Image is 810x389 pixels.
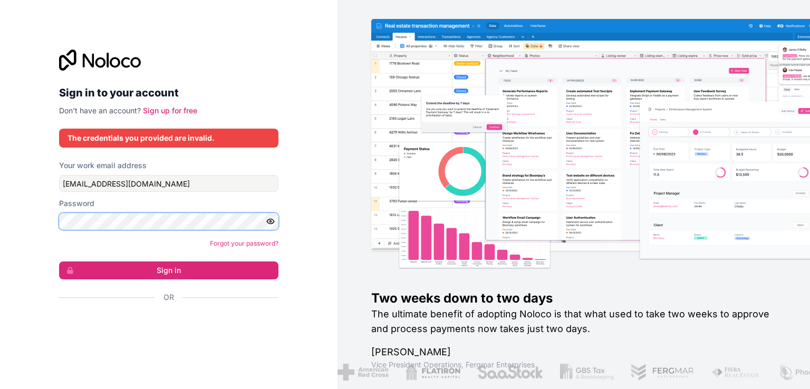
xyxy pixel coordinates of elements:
h1: Vice President Operations , Fergmar Enterprises [371,359,776,370]
img: /assets/flatiron-C8eUkumj.png [406,364,460,381]
a: Sign up for free [143,106,197,115]
span: Or [163,292,174,303]
h1: Two weeks down to two days [371,290,776,307]
button: Sign in [59,261,278,279]
img: /assets/fiera-fwj2N5v4.png [711,364,761,381]
label: Your work email address [59,160,147,171]
a: Forgot your password? [210,239,278,247]
iframe: Sign in with Google Button [54,314,275,337]
input: Password [59,213,278,230]
img: /assets/american-red-cross-BAupjrZR.png [337,364,389,381]
div: The credentials you provided are invalid. [67,133,270,143]
h1: [PERSON_NAME] [371,345,776,359]
input: Email address [59,175,278,192]
label: Password [59,198,94,209]
img: /assets/saastock-C6Zbiodz.png [477,364,544,381]
img: /assets/gbstax-C-GtDUiK.png [560,364,614,381]
img: /assets/fergmar-CudnrXN5.png [631,364,695,381]
h2: Sign in to your account [59,83,278,102]
h2: The ultimate benefit of adopting Noloco is that what used to take two weeks to approve and proces... [371,307,776,336]
span: Don't have an account? [59,106,141,115]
